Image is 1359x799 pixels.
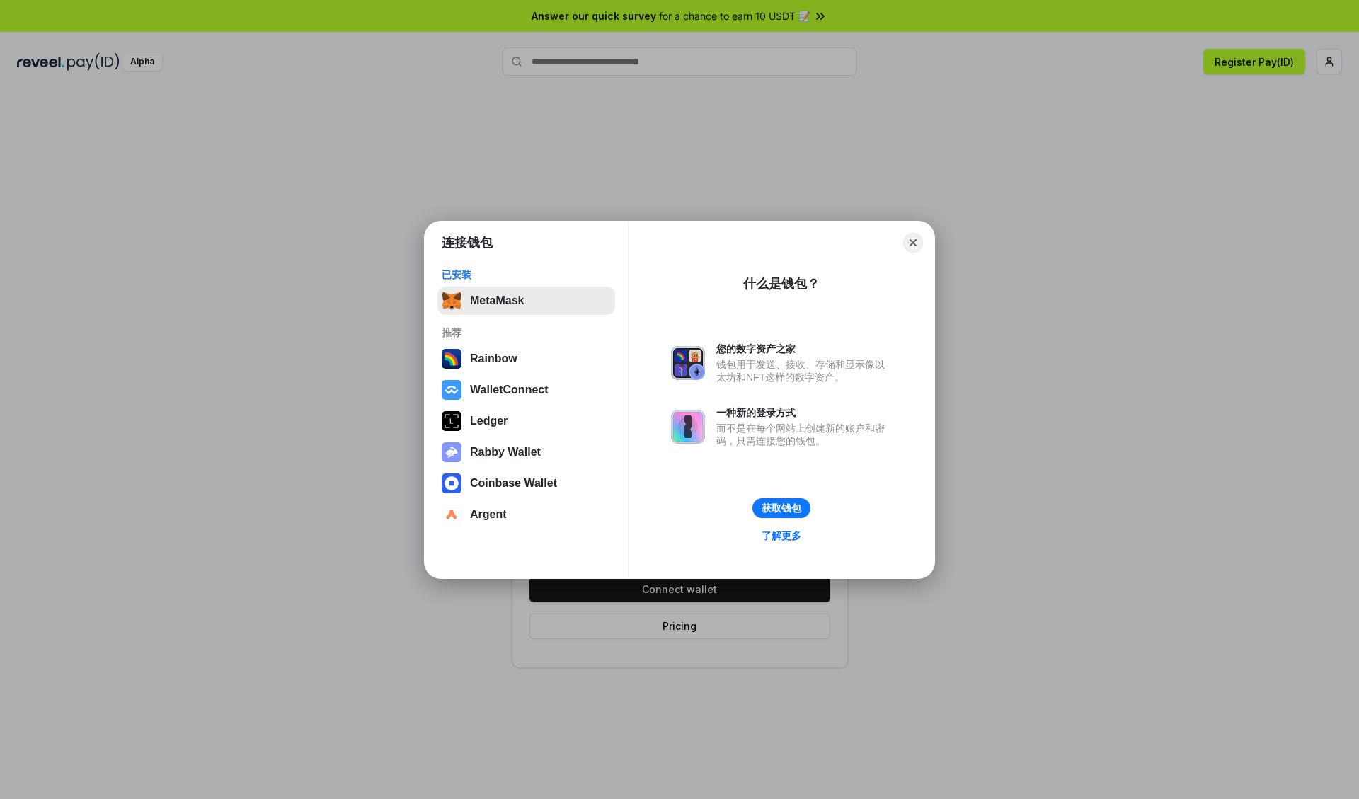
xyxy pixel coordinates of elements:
[470,477,557,490] div: Coinbase Wallet
[442,349,461,369] img: svg+xml,%3Csvg%20width%3D%22120%22%20height%3D%22120%22%20viewBox%3D%220%200%20120%20120%22%20fil...
[470,294,524,307] div: MetaMask
[437,500,615,529] button: Argent
[762,502,801,515] div: 获取钱包
[716,343,892,355] div: 您的数字资产之家
[671,410,705,444] img: svg+xml,%3Csvg%20xmlns%3D%22http%3A%2F%2Fwww.w3.org%2F2000%2Fsvg%22%20fill%3D%22none%22%20viewBox...
[437,407,615,435] button: Ledger
[442,411,461,431] img: svg+xml,%3Csvg%20xmlns%3D%22http%3A%2F%2Fwww.w3.org%2F2000%2Fsvg%22%20width%3D%2228%22%20height%3...
[470,508,507,521] div: Argent
[752,498,810,518] button: 获取钱包
[442,326,611,339] div: 推荐
[437,287,615,315] button: MetaMask
[470,446,541,459] div: Rabby Wallet
[470,415,508,427] div: Ledger
[442,505,461,524] img: svg+xml,%3Csvg%20width%3D%2228%22%20height%3D%2228%22%20viewBox%3D%220%200%2028%2028%22%20fill%3D...
[442,380,461,400] img: svg+xml,%3Csvg%20width%3D%2228%22%20height%3D%2228%22%20viewBox%3D%220%200%2028%2028%22%20fill%3D...
[442,473,461,493] img: svg+xml,%3Csvg%20width%3D%2228%22%20height%3D%2228%22%20viewBox%3D%220%200%2028%2028%22%20fill%3D...
[470,352,517,365] div: Rainbow
[442,234,493,251] h1: 连接钱包
[437,438,615,466] button: Rabby Wallet
[437,345,615,373] button: Rainbow
[716,358,892,384] div: 钱包用于发送、接收、存储和显示像以太坊和NFT这样的数字资产。
[753,527,810,545] a: 了解更多
[442,442,461,462] img: svg+xml,%3Csvg%20xmlns%3D%22http%3A%2F%2Fwww.w3.org%2F2000%2Fsvg%22%20fill%3D%22none%22%20viewBox...
[470,384,549,396] div: WalletConnect
[762,529,801,542] div: 了解更多
[716,406,892,419] div: 一种新的登录方式
[437,376,615,404] button: WalletConnect
[716,422,892,447] div: 而不是在每个网站上创建新的账户和密码，只需连接您的钱包。
[442,291,461,311] img: svg+xml,%3Csvg%20fill%3D%22none%22%20height%3D%2233%22%20viewBox%3D%220%200%2035%2033%22%20width%...
[442,268,611,281] div: 已安装
[671,346,705,380] img: svg+xml,%3Csvg%20xmlns%3D%22http%3A%2F%2Fwww.w3.org%2F2000%2Fsvg%22%20fill%3D%22none%22%20viewBox...
[437,469,615,498] button: Coinbase Wallet
[743,275,820,292] div: 什么是钱包？
[903,233,923,253] button: Close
